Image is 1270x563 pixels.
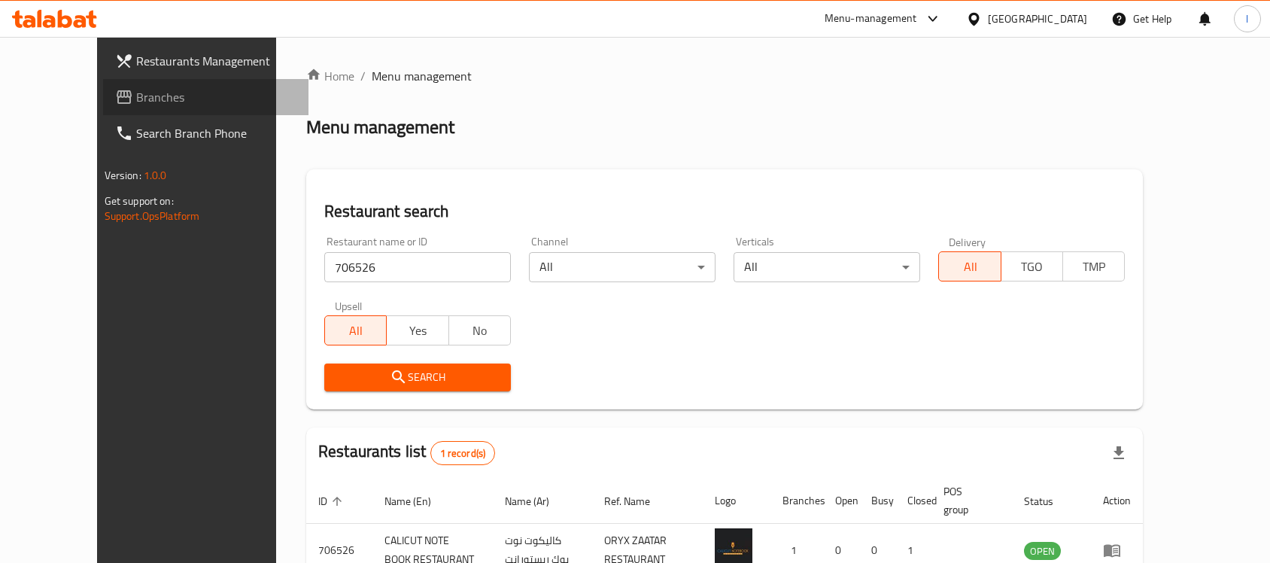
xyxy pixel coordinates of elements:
button: Yes [386,315,448,345]
div: Menu-management [825,10,917,28]
button: All [324,315,387,345]
span: Branches [136,88,297,106]
span: l [1246,11,1248,27]
th: Action [1091,478,1143,524]
a: Branches [103,79,309,115]
span: Version: [105,166,141,185]
h2: Menu management [306,115,454,139]
div: All [734,252,920,282]
span: Restaurants Management [136,52,297,70]
span: Search [336,368,499,387]
span: 1 record(s) [431,446,495,461]
div: [GEOGRAPHIC_DATA] [988,11,1087,27]
th: Open [823,478,859,524]
th: Busy [859,478,895,524]
button: TGO [1001,251,1063,281]
span: Menu management [372,67,472,85]
button: Search [324,364,511,391]
label: Upsell [335,300,363,311]
a: Support.OpsPlatform [105,206,200,226]
span: No [455,320,505,342]
th: Logo [703,478,770,524]
span: Ref. Name [604,492,670,510]
th: Branches [770,478,823,524]
div: OPEN [1024,542,1061,560]
button: TMP [1062,251,1125,281]
button: No [448,315,511,345]
span: OPEN [1024,543,1061,560]
span: Name (Ar) [505,492,569,510]
h2: Restaurants list [318,440,495,465]
span: POS group [943,482,995,519]
li: / [360,67,366,85]
div: Menu [1103,541,1131,559]
a: Restaurants Management [103,43,309,79]
nav: breadcrumb [306,67,1143,85]
span: 1.0.0 [144,166,167,185]
div: All [529,252,716,282]
label: Delivery [949,236,986,247]
span: ID [318,492,347,510]
span: Status [1024,492,1073,510]
span: Get support on: [105,191,174,211]
input: Search for restaurant name or ID.. [324,252,511,282]
a: Search Branch Phone [103,115,309,151]
span: All [945,256,995,278]
span: Yes [393,320,442,342]
span: TGO [1007,256,1057,278]
span: TMP [1069,256,1119,278]
span: Name (En) [384,492,451,510]
h2: Restaurant search [324,200,1125,223]
div: Export file [1101,435,1137,471]
div: Total records count [430,441,496,465]
button: All [938,251,1001,281]
th: Closed [895,478,931,524]
a: Home [306,67,354,85]
span: All [331,320,381,342]
span: Search Branch Phone [136,124,297,142]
